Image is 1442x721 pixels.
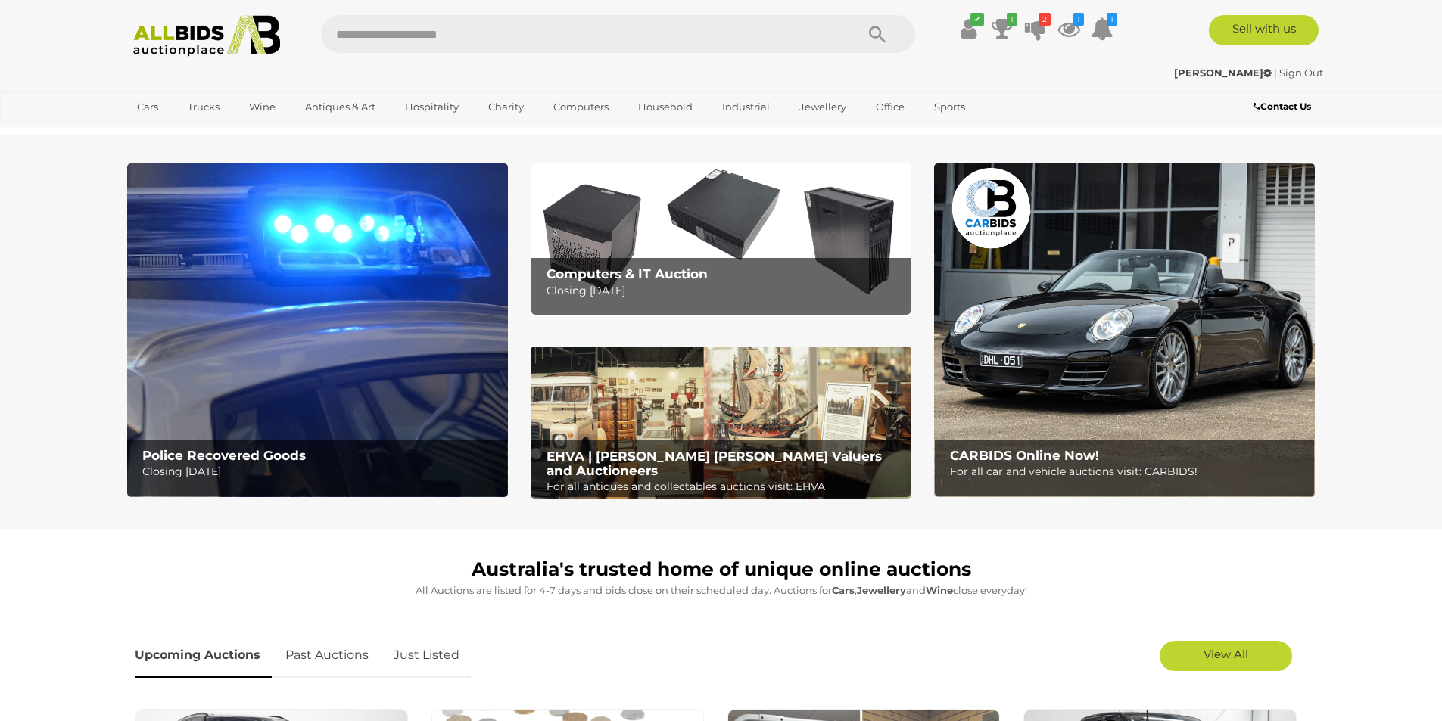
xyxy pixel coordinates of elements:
a: 1 [1091,15,1113,42]
i: 1 [1007,13,1017,26]
a: Charity [478,95,534,120]
a: Contact Us [1254,98,1315,115]
a: Trucks [178,95,229,120]
b: EHVA | [PERSON_NAME] [PERSON_NAME] Valuers and Auctioneers [547,449,882,478]
a: Past Auctions [274,633,380,678]
a: Industrial [712,95,780,120]
i: ✔ [970,13,984,26]
strong: Cars [832,584,855,596]
a: Sports [924,95,975,120]
img: EHVA | Evans Hastings Valuers and Auctioneers [531,347,911,499]
a: [GEOGRAPHIC_DATA] [127,120,254,145]
p: Closing [DATE] [547,281,903,300]
a: Antiques & Art [295,95,385,120]
a: 1 [1057,15,1080,42]
b: Computers & IT Auction [547,266,708,281]
a: 2 [1024,15,1047,42]
img: Allbids.com.au [125,15,289,57]
img: Computers & IT Auction [531,163,911,315]
i: 1 [1107,13,1117,26]
span: View All [1204,647,1248,661]
b: CARBIDS Online Now! [950,448,1099,463]
a: Sign Out [1279,67,1323,79]
a: ✔ [958,15,980,42]
a: Household [628,95,702,120]
a: Hospitality [395,95,469,120]
a: CARBIDS Online Now! CARBIDS Online Now! For all car and vehicle auctions visit: CARBIDS! [934,163,1315,497]
a: Upcoming Auctions [135,633,272,678]
a: Jewellery [790,95,856,120]
a: Office [866,95,914,120]
strong: Wine [926,584,953,596]
img: Police Recovered Goods [127,163,508,497]
img: CARBIDS Online Now! [934,163,1315,497]
strong: Jewellery [857,584,906,596]
h1: Australia's trusted home of unique online auctions [135,559,1308,580]
p: For all car and vehicle auctions visit: CARBIDS! [950,462,1307,481]
a: [PERSON_NAME] [1174,67,1274,79]
p: All Auctions are listed for 4-7 days and bids close on their scheduled day. Auctions for , and cl... [135,582,1308,599]
b: Contact Us [1254,101,1311,112]
i: 2 [1039,13,1051,26]
p: For all antiques and collectables auctions visit: EHVA [547,477,903,496]
a: Computers [543,95,618,120]
a: Just Listed [382,633,471,678]
button: Search [839,15,915,53]
a: Police Recovered Goods Police Recovered Goods Closing [DATE] [127,163,508,497]
a: View All [1160,641,1292,671]
a: Computers & IT Auction Computers & IT Auction Closing [DATE] [531,163,911,315]
a: Cars [127,95,168,120]
b: Police Recovered Goods [142,448,306,463]
a: EHVA | Evans Hastings Valuers and Auctioneers EHVA | [PERSON_NAME] [PERSON_NAME] Valuers and Auct... [531,347,911,499]
span: | [1274,67,1277,79]
a: 1 [991,15,1014,42]
a: Wine [239,95,285,120]
strong: [PERSON_NAME] [1174,67,1272,79]
i: 1 [1073,13,1084,26]
p: Closing [DATE] [142,462,499,481]
a: Sell with us [1209,15,1319,45]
